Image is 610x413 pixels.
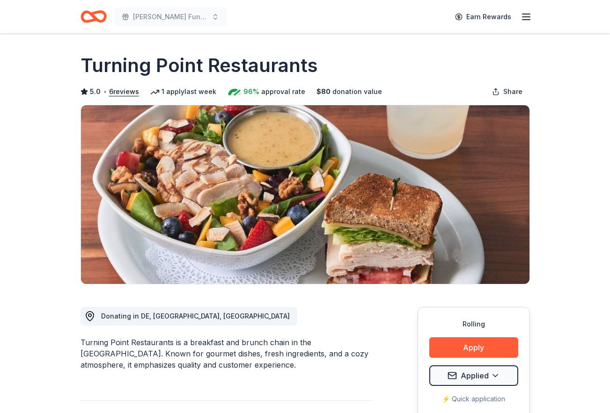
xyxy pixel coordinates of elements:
[133,11,208,22] span: [PERSON_NAME] Fundraiser
[243,86,259,97] span: 96%
[461,370,489,382] span: Applied
[101,312,290,320] span: Donating in DE, [GEOGRAPHIC_DATA], [GEOGRAPHIC_DATA]
[81,337,373,370] div: Turning Point Restaurants is a breakfast and brunch chain in the [GEOGRAPHIC_DATA]. Known for gou...
[485,82,530,101] button: Share
[429,319,518,330] div: Rolling
[449,8,517,25] a: Earn Rewards
[109,86,139,97] button: 6reviews
[114,7,227,26] button: [PERSON_NAME] Fundraiser
[429,393,518,405] div: ⚡️ Quick application
[261,86,305,97] span: approval rate
[81,6,107,28] a: Home
[316,86,331,97] span: $ 80
[81,105,529,284] img: Image for Turning Point Restaurants
[503,86,522,97] span: Share
[429,365,518,386] button: Applied
[90,86,101,97] span: 5.0
[332,86,382,97] span: donation value
[429,337,518,358] button: Apply
[81,52,318,79] h1: Turning Point Restaurants
[150,86,216,97] div: 1 apply last week
[103,88,106,95] span: •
